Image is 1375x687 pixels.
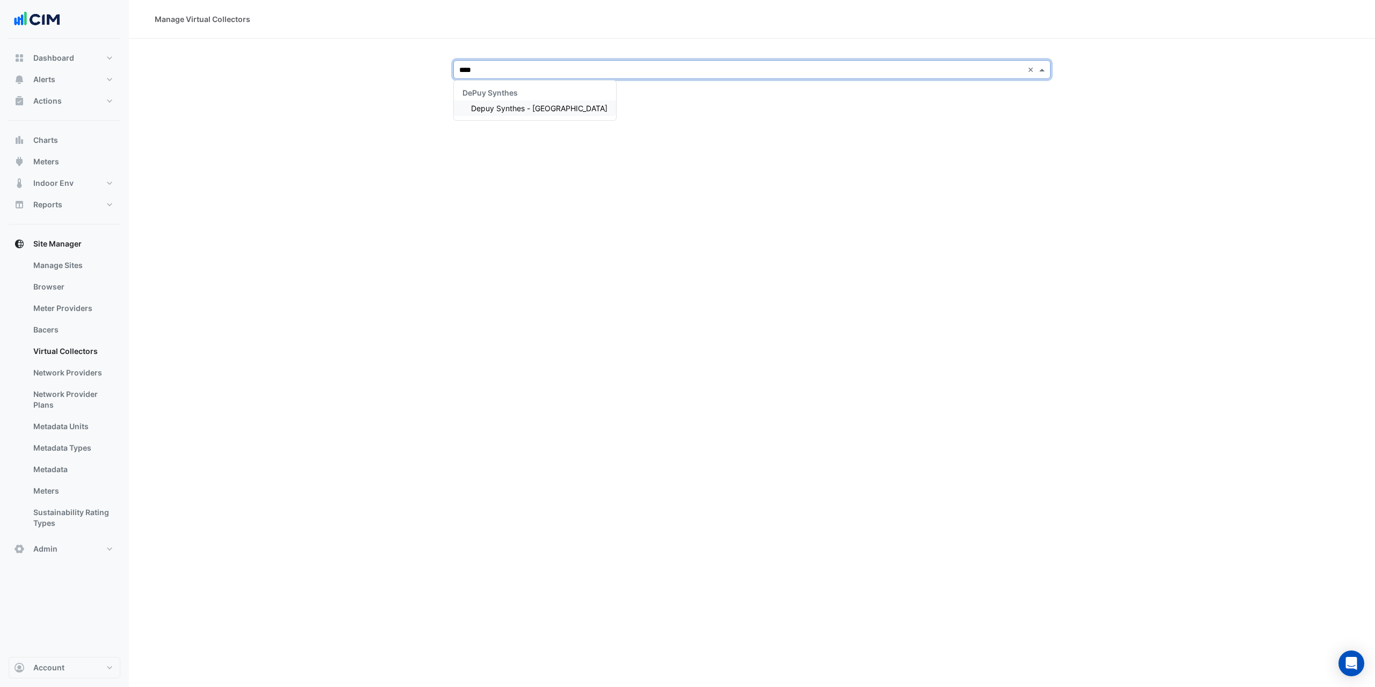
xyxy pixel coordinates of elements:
[9,538,120,560] button: Admin
[9,255,120,538] div: Site Manager
[33,662,64,673] span: Account
[33,178,74,189] span: Indoor Env
[25,298,120,319] a: Meter Providers
[33,96,62,106] span: Actions
[14,238,25,249] app-icon: Site Manager
[13,9,61,30] img: Company Logo
[25,319,120,341] a: Bacers
[25,502,120,534] a: Sustainability Rating Types
[9,69,120,90] button: Alerts
[462,88,518,97] span: DePuy Synthes
[25,437,120,459] a: Metadata Types
[33,74,55,85] span: Alerts
[25,362,120,384] a: Network Providers
[33,135,58,146] span: Charts
[1027,64,1037,75] span: Clear
[14,199,25,210] app-icon: Reports
[14,96,25,106] app-icon: Actions
[1338,650,1364,676] div: Open Intercom Messenger
[155,13,250,25] div: Manage Virtual Collectors
[14,544,25,554] app-icon: Admin
[9,172,120,194] button: Indoor Env
[14,178,25,189] app-icon: Indoor Env
[9,657,120,678] button: Account
[14,53,25,63] app-icon: Dashboard
[9,90,120,112] button: Actions
[33,544,57,554] span: Admin
[25,384,120,416] a: Network Provider Plans
[33,156,59,167] span: Meters
[14,156,25,167] app-icon: Meters
[9,129,120,151] button: Charts
[33,199,62,210] span: Reports
[25,480,120,502] a: Meters
[14,74,25,85] app-icon: Alerts
[25,341,120,362] a: Virtual Collectors
[25,276,120,298] a: Browser
[9,47,120,69] button: Dashboard
[25,416,120,437] a: Metadata Units
[9,151,120,172] button: Meters
[14,135,25,146] app-icon: Charts
[33,238,82,249] span: Site Manager
[25,255,120,276] a: Manage Sites
[9,194,120,215] button: Reports
[9,233,120,255] button: Site Manager
[453,80,617,121] ng-dropdown-panel: Options list
[25,459,120,480] a: Metadata
[33,53,74,63] span: Dashboard
[471,104,607,113] span: Depuy Synthes - [GEOGRAPHIC_DATA]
